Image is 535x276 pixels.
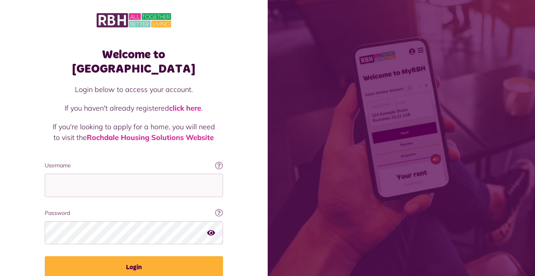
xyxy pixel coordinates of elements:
p: If you haven't already registered . [53,103,215,113]
h1: Welcome to [GEOGRAPHIC_DATA] [45,48,223,76]
p: If you're looking to apply for a home, you will need to visit the [53,121,215,143]
a: Rochdale Housing Solutions Website [87,133,214,142]
label: Password [45,209,223,217]
a: click here [169,103,201,113]
p: Login below to access your account. [53,84,215,95]
img: MyRBH [97,12,171,29]
label: Username [45,161,223,170]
